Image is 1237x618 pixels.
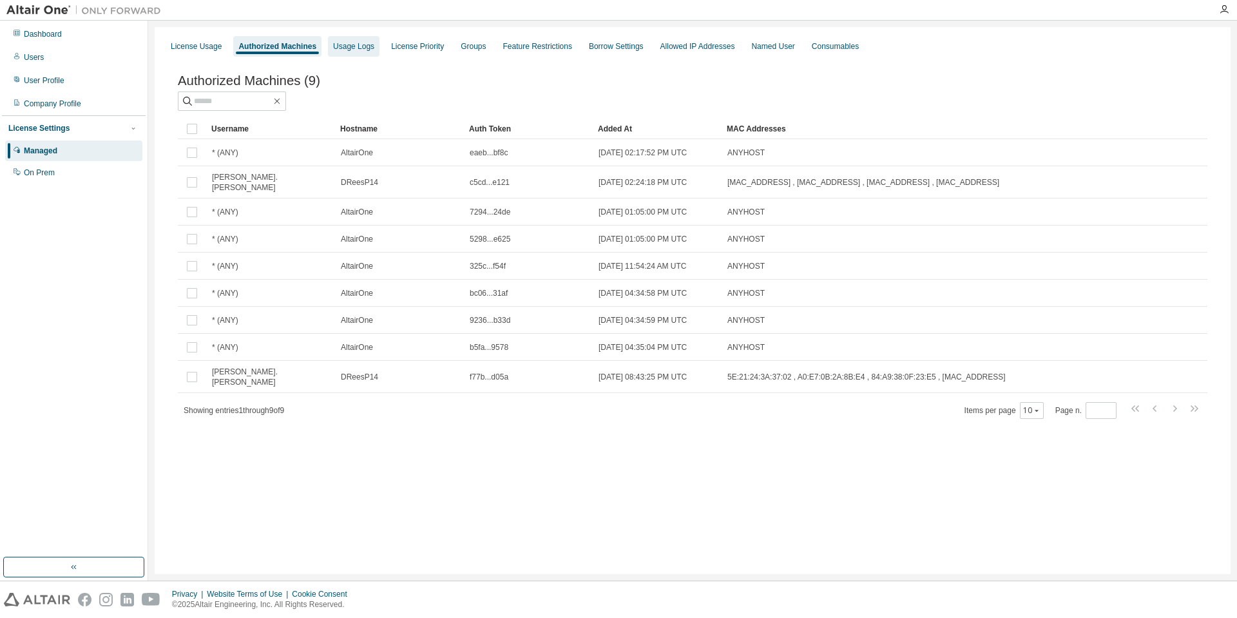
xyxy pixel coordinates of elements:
[212,288,238,298] span: * (ANY)
[212,148,238,158] span: * (ANY)
[341,148,373,158] span: AltairOne
[172,589,207,599] div: Privacy
[24,52,44,63] div: Users
[599,288,687,298] span: [DATE] 04:34:58 PM UTC
[727,261,765,271] span: ANYHOST
[212,207,238,217] span: * (ANY)
[212,234,238,244] span: * (ANY)
[470,372,508,382] span: f77b...d05a
[341,315,373,325] span: AltairOne
[599,207,687,217] span: [DATE] 01:05:00 PM UTC
[78,593,91,606] img: facebook.svg
[24,99,81,109] div: Company Profile
[461,41,486,52] div: Groups
[341,342,373,352] span: AltairOne
[727,372,1006,382] span: 5E:21:24:3A:37:02 , A0:E7:0B:2A:8B:E4 , 84:A9:38:0F:23:E5 , [MAC_ADDRESS]
[172,599,355,610] p: © 2025 Altair Engineering, Inc. All Rights Reserved.
[599,315,687,325] span: [DATE] 04:34:59 PM UTC
[470,207,510,217] span: 7294...24de
[470,315,510,325] span: 9236...b33d
[120,593,134,606] img: linkedin.svg
[1023,405,1040,416] button: 10
[727,148,765,158] span: ANYHOST
[598,119,716,139] div: Added At
[341,177,378,188] span: DReesP14
[211,119,330,139] div: Username
[964,402,1044,419] span: Items per page
[24,29,62,39] div: Dashboard
[589,41,644,52] div: Borrow Settings
[341,261,373,271] span: AltairOne
[469,119,588,139] div: Auth Token
[727,177,999,188] span: [MAC_ADDRESS] , [MAC_ADDRESS] , [MAC_ADDRESS] , [MAC_ADDRESS]
[184,406,284,415] span: Showing entries 1 through 9 of 9
[599,261,687,271] span: [DATE] 11:54:24 AM UTC
[727,119,1072,139] div: MAC Addresses
[207,589,292,599] div: Website Terms of Use
[341,234,373,244] span: AltairOne
[24,146,57,156] div: Managed
[1055,402,1117,419] span: Page n.
[238,41,316,52] div: Authorized Machines
[727,288,765,298] span: ANYHOST
[212,172,329,193] span: [PERSON_NAME].[PERSON_NAME]
[599,177,687,188] span: [DATE] 02:24:18 PM UTC
[4,593,70,606] img: altair_logo.svg
[660,41,735,52] div: Allowed IP Addresses
[599,342,687,352] span: [DATE] 04:35:04 PM UTC
[212,261,238,271] span: * (ANY)
[24,168,55,178] div: On Prem
[599,148,687,158] span: [DATE] 02:17:52 PM UTC
[341,288,373,298] span: AltairOne
[727,342,765,352] span: ANYHOST
[470,148,508,158] span: eaeb...bf8c
[812,41,859,52] div: Consumables
[751,41,794,52] div: Named User
[470,177,510,188] span: c5cd...e121
[142,593,160,606] img: youtube.svg
[8,123,70,133] div: License Settings
[470,261,506,271] span: 325c...f54f
[470,342,508,352] span: b5fa...9578
[212,342,238,352] span: * (ANY)
[340,119,459,139] div: Hostname
[341,372,378,382] span: DReesP14
[727,315,765,325] span: ANYHOST
[24,75,64,86] div: User Profile
[292,589,354,599] div: Cookie Consent
[99,593,113,606] img: instagram.svg
[727,207,765,217] span: ANYHOST
[178,73,320,88] span: Authorized Machines (9)
[333,41,374,52] div: Usage Logs
[599,372,687,382] span: [DATE] 08:43:25 PM UTC
[391,41,444,52] div: License Priority
[171,41,222,52] div: License Usage
[470,234,510,244] span: 5298...e625
[599,234,687,244] span: [DATE] 01:05:00 PM UTC
[212,367,329,387] span: [PERSON_NAME].[PERSON_NAME]
[212,315,238,325] span: * (ANY)
[470,288,508,298] span: bc06...31af
[727,234,765,244] span: ANYHOST
[341,207,373,217] span: AltairOne
[503,41,572,52] div: Feature Restrictions
[6,4,168,17] img: Altair One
